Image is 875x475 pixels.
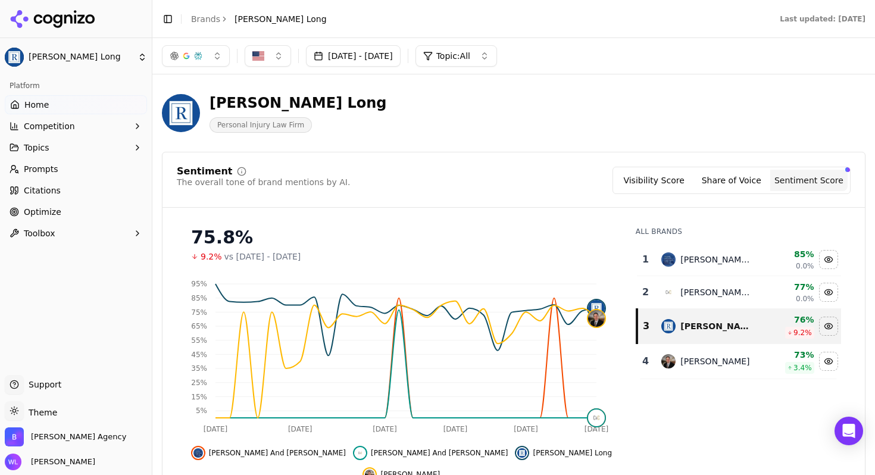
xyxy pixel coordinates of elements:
span: Prompts [24,163,58,175]
tspan: 85% [191,294,207,302]
button: Sentiment Score [770,170,848,191]
div: 76% [762,314,814,326]
span: Bob Agency [31,432,126,442]
button: Competition [5,117,147,136]
span: [PERSON_NAME] And [PERSON_NAME] [209,448,346,458]
span: Optimize [24,206,61,218]
tspan: 65% [191,322,207,330]
div: [PERSON_NAME] [680,355,749,367]
span: Toolbox [24,227,55,239]
span: [PERSON_NAME] Long [29,52,133,62]
div: Data table [636,243,841,379]
tspan: 5% [196,407,207,415]
div: 4 [642,354,650,368]
tspan: [DATE] [514,425,538,433]
span: 9.2 % [793,328,812,337]
span: Topic: All [436,50,470,62]
span: [PERSON_NAME] And [PERSON_NAME] [371,448,508,458]
img: chaikin and sherman [661,252,676,267]
span: 3.4 % [793,363,812,373]
img: price benowitz [661,354,676,368]
div: 3 [643,319,650,333]
tr: 1chaikin and sherman[PERSON_NAME] And [PERSON_NAME]85%0.0%Hide chaikin and sherman data [637,243,841,276]
tr: 4price benowitz[PERSON_NAME]73%3.4%Hide price benowitz data [637,344,841,379]
div: 2 [642,285,650,299]
span: Personal Injury Law Firm [210,117,312,133]
span: Topics [24,142,49,154]
span: Support [24,379,61,390]
img: cohen and cohen [661,285,676,299]
img: regan zambri long [588,300,605,317]
span: 9.2% [201,251,222,262]
button: Hide regan zambri long data [515,446,612,460]
img: chaikin and sherman [193,448,203,458]
button: Share of Voice [693,170,770,191]
span: Theme [24,408,57,417]
div: 73% [762,349,814,361]
span: vs [DATE] - [DATE] [224,251,301,262]
img: US [252,50,264,62]
span: Citations [24,185,61,196]
tspan: [DATE] [204,425,228,433]
img: cohen and cohen [355,448,365,458]
button: Hide cohen and cohen data [353,446,508,460]
span: 0.0% [796,294,814,304]
button: Hide chaikin and sherman data [191,446,346,460]
button: Hide regan zambri long data [819,317,838,336]
a: Prompts [5,160,147,179]
tspan: 45% [191,351,207,359]
span: Home [24,99,49,111]
div: 75.8% [191,227,612,248]
button: Hide price benowitz data [819,352,838,371]
img: price benowitz [588,310,605,327]
img: Regan Zambri Long [162,94,200,132]
div: 85% [762,248,814,260]
button: Toolbox [5,224,147,243]
button: Hide cohen and cohen data [819,283,838,302]
div: Platform [5,76,147,95]
tspan: [DATE] [585,425,609,433]
div: [PERSON_NAME] And [PERSON_NAME] [680,254,753,265]
tr: 2cohen and cohen[PERSON_NAME] And [PERSON_NAME]77%0.0%Hide cohen and cohen data [637,276,841,309]
span: [PERSON_NAME] Long [533,448,612,458]
span: [PERSON_NAME] Long [235,13,327,25]
tspan: [DATE] [288,425,312,433]
tr: 3regan zambri long[PERSON_NAME] Long76%9.2%Hide regan zambri long data [637,309,841,344]
img: Regan Zambri Long [5,48,24,67]
div: Sentiment [177,167,232,176]
div: [PERSON_NAME] Long [210,93,387,112]
div: The overall tone of brand mentions by AI. [177,176,350,188]
div: [PERSON_NAME] And [PERSON_NAME] [680,286,753,298]
tspan: 15% [191,393,207,401]
button: Visibility Score [615,170,693,191]
tspan: 75% [191,308,207,317]
tspan: 95% [191,280,207,288]
div: [PERSON_NAME] Long [680,320,753,332]
span: Competition [24,120,75,132]
a: Optimize [5,202,147,221]
img: cohen and cohen [588,410,605,426]
button: [DATE] - [DATE] [306,45,401,67]
a: Citations [5,181,147,200]
img: regan zambri long [661,319,676,333]
tspan: [DATE] [443,425,468,433]
div: 77% [762,281,814,293]
button: Hide chaikin and sherman data [819,250,838,269]
a: Brands [191,14,220,24]
div: Open Intercom Messenger [835,417,863,445]
a: Home [5,95,147,114]
tspan: 35% [191,364,207,373]
tspan: [DATE] [373,425,397,433]
tspan: 55% [191,336,207,345]
nav: breadcrumb [191,13,327,25]
button: Topics [5,138,147,157]
img: regan zambri long [517,448,527,458]
img: Bob Agency [5,427,24,446]
div: 1 [642,252,650,267]
img: Wendy Lindars [5,454,21,470]
div: Last updated: [DATE] [780,14,865,24]
tspan: 25% [191,379,207,387]
div: All Brands [636,227,841,236]
button: Open organization switcher [5,427,126,446]
button: Open user button [5,454,95,470]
